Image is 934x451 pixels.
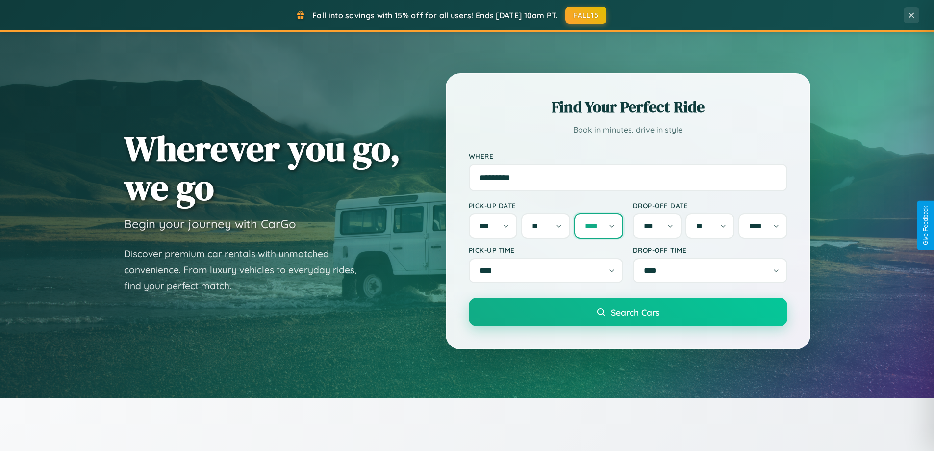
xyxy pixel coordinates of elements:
div: Give Feedback [922,206,929,245]
h2: Find Your Perfect Ride [469,96,787,118]
button: FALL15 [565,7,606,24]
p: Discover premium car rentals with unmatched convenience. From luxury vehicles to everyday rides, ... [124,246,369,294]
label: Pick-up Date [469,201,623,210]
span: Fall into savings with 15% off for all users! Ends [DATE] 10am PT. [312,10,558,20]
button: Search Cars [469,298,787,326]
p: Book in minutes, drive in style [469,123,787,137]
label: Where [469,152,787,160]
label: Pick-up Time [469,246,623,254]
h3: Begin your journey with CarGo [124,216,296,231]
label: Drop-off Time [633,246,787,254]
label: Drop-off Date [633,201,787,210]
span: Search Cars [611,307,659,318]
h1: Wherever you go, we go [124,129,401,207]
